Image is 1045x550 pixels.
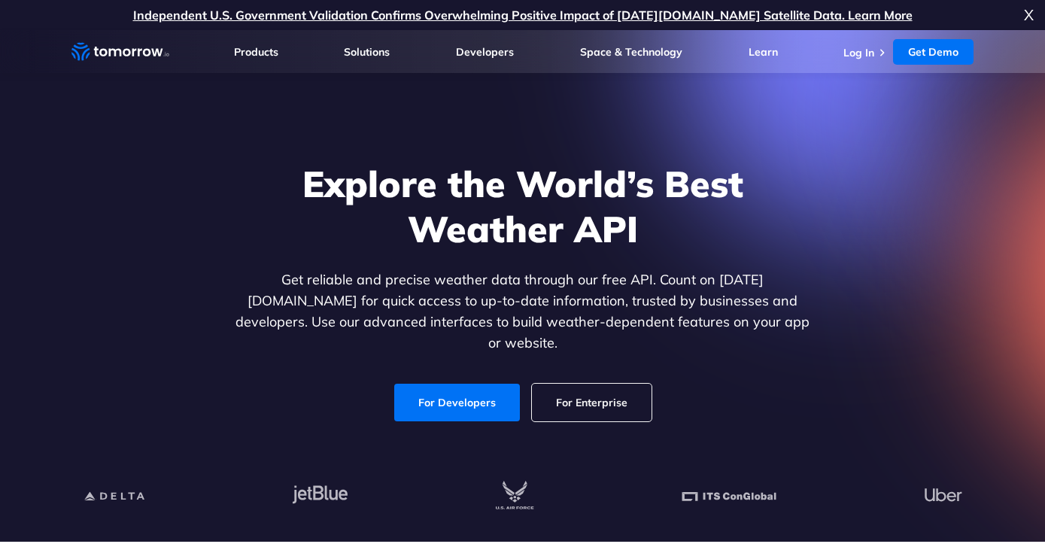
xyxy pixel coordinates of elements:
a: For Enterprise [532,384,652,421]
a: Independent U.S. Government Validation Confirms Overwhelming Positive Impact of [DATE][DOMAIN_NAM... [133,8,913,23]
a: For Developers [394,384,520,421]
a: Developers [456,45,514,59]
a: Solutions [344,45,390,59]
h1: Explore the World’s Best Weather API [232,161,813,251]
a: Get Demo [893,39,974,65]
a: Products [234,45,278,59]
a: Learn [749,45,778,59]
a: Log In [843,46,874,59]
a: Home link [71,41,169,63]
a: Space & Technology [580,45,682,59]
p: Get reliable and precise weather data through our free API. Count on [DATE][DOMAIN_NAME] for quic... [232,269,813,354]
